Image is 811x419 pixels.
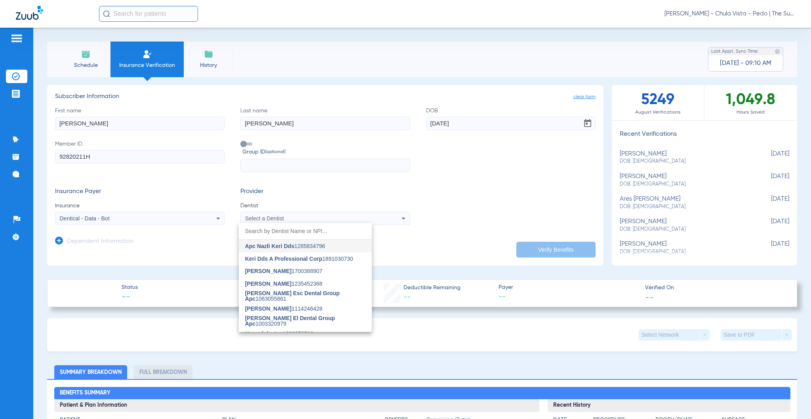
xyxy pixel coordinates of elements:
span: [PERSON_NAME] [245,268,291,274]
span: 1235452368 [245,281,322,286]
span: 1386376713 [245,331,314,336]
span: 1891030730 [245,256,353,262]
span: Hoss,d.d.s Inc [245,330,283,337]
span: 1003320979 [245,315,366,326]
iframe: Chat Widget [771,381,811,419]
span: [PERSON_NAME] [245,305,291,312]
span: Keri Dds A Professional Corp [245,256,322,262]
span: 1114246428 [245,306,322,311]
span: [PERSON_NAME] Esc Dental Group Apc [245,290,340,302]
span: 1063055861 [245,290,366,301]
span: [PERSON_NAME] [245,281,291,287]
span: [PERSON_NAME] El Dental Group Apc [245,315,335,327]
span: 1700388907 [245,268,322,274]
span: Apc Nazli Keri Dds [245,243,294,249]
span: 1285834796 [245,243,325,249]
input: dropdown search [239,223,372,239]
